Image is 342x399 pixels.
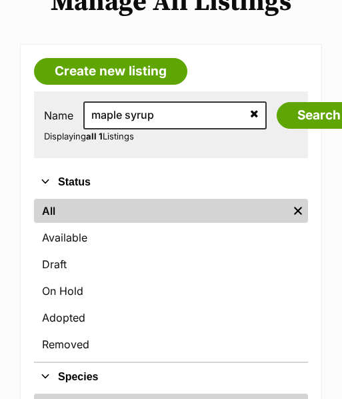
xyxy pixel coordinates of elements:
a: On Hold [34,279,308,303]
button: Status [34,173,308,191]
strong: all 1 [86,131,103,141]
div: Status [34,196,308,362]
a: Create new listing [34,58,187,85]
a: Available [34,226,308,250]
a: Draft [34,252,308,276]
span: Displaying Listings [44,131,134,141]
a: Adopted [34,306,308,330]
label: Name [44,109,73,121]
a: Removed [34,332,308,356]
button: Species [34,368,308,386]
a: Remove filter [288,199,308,223]
a: All [34,199,288,223]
